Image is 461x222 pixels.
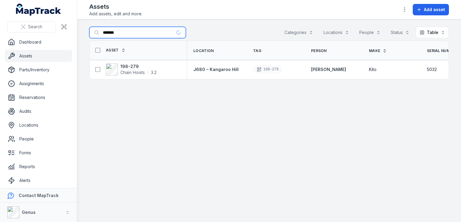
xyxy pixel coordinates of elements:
[253,65,282,74] div: 198-279
[193,48,214,53] span: Location
[387,27,413,38] button: Status
[320,27,353,38] button: Locations
[413,4,449,15] button: Add asset
[427,66,437,72] span: 5032
[369,66,377,72] span: Kito
[5,161,72,173] a: Reports
[311,48,327,53] span: Person
[5,50,72,62] a: Assets
[106,63,157,76] a: 198-279Chain Hoists3.2
[5,91,72,103] a: Reservations
[5,174,72,187] a: Alerts
[5,105,72,117] a: Audits
[311,66,346,72] a: [PERSON_NAME]
[5,133,72,145] a: People
[416,27,449,38] button: Table
[369,48,387,53] a: Make
[193,67,239,72] span: J680 – Kangaroo Hill
[193,66,239,72] a: J680 – Kangaroo Hill
[369,48,380,53] span: Make
[281,27,317,38] button: Categories
[5,64,72,76] a: Parts/Inventory
[106,48,119,53] span: Asset
[5,36,72,48] a: Dashboard
[5,119,72,131] a: Locations
[22,210,36,215] strong: Genus
[106,48,126,53] a: Asset
[28,24,42,30] span: Search
[424,7,445,13] span: Add asset
[5,78,72,90] a: Assignments
[16,4,61,16] a: MapTrack
[7,21,56,32] button: Search
[427,48,457,53] span: Serial Number
[89,11,142,17] span: Add assets, edit and more.
[253,48,261,53] span: Tag
[120,69,145,76] span: Chain Hoists
[355,27,384,38] button: People
[89,2,142,11] h2: Assets
[5,147,72,159] a: Forms
[120,63,157,69] strong: 198-279
[19,193,59,198] strong: Contact MapTrack
[151,69,157,76] span: 3.2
